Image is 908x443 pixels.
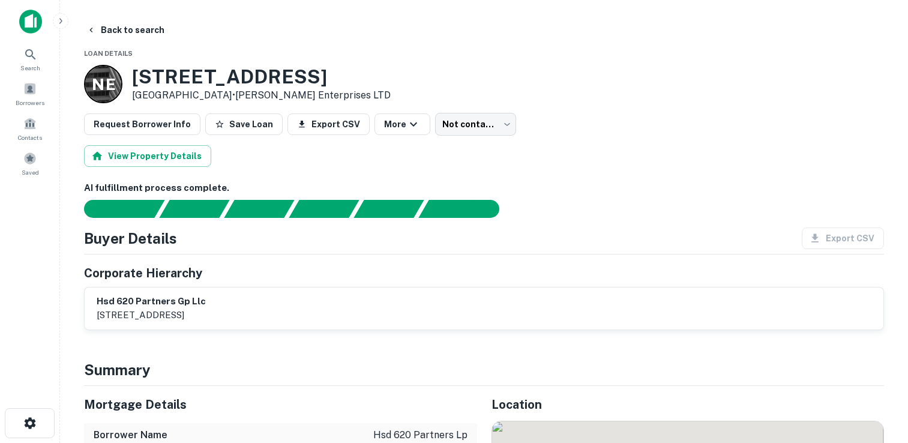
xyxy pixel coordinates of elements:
div: Your request is received and processing... [159,200,229,218]
button: Save Loan [205,113,283,135]
p: [STREET_ADDRESS] [97,308,206,322]
iframe: Chat Widget [848,347,908,405]
div: Principals found, still searching for contact information. This may take time... [353,200,424,218]
h4: Summary [84,359,884,381]
h6: AI fulfillment process complete. [84,181,884,195]
div: Documents found, AI parsing details... [224,200,294,218]
div: Principals found, AI now looking for contact information... [289,200,359,218]
a: Borrowers [4,77,56,110]
p: [GEOGRAPHIC_DATA] • [132,88,391,103]
span: Saved [22,167,39,177]
a: Saved [4,147,56,179]
div: Sending borrower request to AI... [70,200,160,218]
p: N E [92,73,115,96]
h5: Mortgage Details [84,396,477,414]
button: More [374,113,430,135]
h4: Buyer Details [84,228,177,249]
h3: [STREET_ADDRESS] [132,65,391,88]
a: N E [84,65,122,103]
button: View Property Details [84,145,211,167]
p: hsd 620 partners lp [373,428,468,442]
h5: Corporate Hierarchy [84,264,202,282]
h6: hsd 620 partners gp llc [97,295,206,309]
a: [PERSON_NAME] Enterprises LTD [235,89,391,101]
div: AI fulfillment process complete. [419,200,514,218]
span: Borrowers [16,98,44,107]
button: Export CSV [287,113,370,135]
a: Search [4,43,56,75]
button: Request Borrower Info [84,113,200,135]
div: Not contacted [435,113,516,136]
a: Contacts [4,112,56,145]
h5: Location [492,396,885,414]
h6: Borrower Name [94,428,167,442]
img: capitalize-icon.png [19,10,42,34]
button: Back to search [82,19,169,41]
span: Loan Details [84,50,133,57]
span: Contacts [18,133,42,142]
span: Search [20,63,40,73]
